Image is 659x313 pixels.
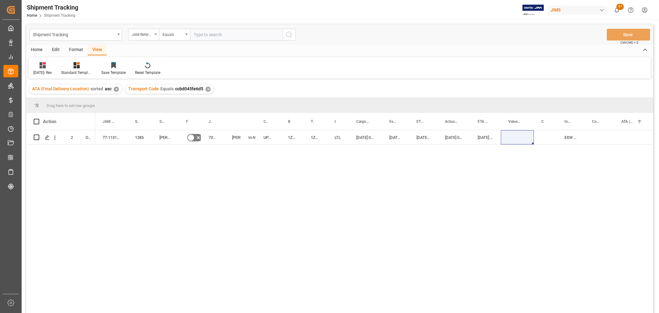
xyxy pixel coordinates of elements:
img: Exertis%20JAM%20-%20Email%20Logo.jpg_1722504956.jpg [522,5,544,15]
div: Shipment Tracking [27,3,78,12]
span: ETA (Final Delivery Location) [478,119,488,124]
button: open menu [29,29,122,41]
span: Estimated Pickup Date (Origin) [389,119,396,124]
button: Save [607,29,650,41]
div: Home [26,45,47,55]
span: Supplier Number [135,119,139,124]
div: ✕ [114,87,119,92]
div: View [88,45,107,55]
span: Carrier/ Forwarder Name [264,119,268,124]
div: [PERSON_NAME] & [PERSON_NAME] [152,130,179,144]
span: Tracking Number [311,119,314,124]
div: ✕ [205,87,211,92]
div: Reset Template [135,70,160,75]
span: asc [105,86,112,91]
span: Value (1) [508,119,521,124]
span: JAM Shipment Number [209,119,212,124]
a: Home [27,13,37,18]
span: ETD - ETS (Origin) [416,119,425,124]
span: Cargo Ready Date (Origin) [356,119,369,124]
div: [DATE] 00:00:00 [382,130,409,144]
span: JAM Reference Number [103,119,115,124]
span: Equals [160,86,174,91]
button: open menu [159,29,190,41]
span: Transport Code [128,86,159,91]
div: Save Template [101,70,126,75]
button: show 47 new notifications [610,3,624,17]
div: Shipment Tracking [33,30,115,38]
span: 47 [616,4,624,10]
div: Standard Templates [61,70,92,75]
div: 1ZR3934X6791335912 [281,130,303,144]
div: 2 [63,130,78,144]
span: Comments for customers ([PERSON_NAME]) [592,119,601,124]
button: open menu [128,29,159,41]
div: Edit [47,45,64,55]
div: [DATE]- Rev [33,70,52,75]
span: Actual Pickup Date (Origin) [445,119,457,124]
div: [PERSON_NAME] [232,131,234,145]
span: Drag here to set row groups [47,103,95,108]
div: Equals [163,30,184,37]
div: 1ZR3934X6791335912 [303,130,327,144]
span: Currency for Value (1) [541,119,544,124]
div: In-transit [248,131,249,145]
span: F&W FLAG [186,119,188,124]
span: sorted [91,86,103,91]
div: O5 [78,130,95,144]
div: 1285 [128,130,152,144]
div: UPS ECONOMY [256,130,281,144]
input: Type to search [190,29,283,41]
div: 77-11319-[GEOGRAPHIC_DATA] [95,130,128,144]
div: [DATE] 00:00:00 [437,130,470,144]
span: Booking Number [288,119,290,124]
span: Container Type [335,119,336,124]
div: Action [43,119,56,124]
span: ccbd045fe6d5 [175,86,203,91]
button: search button [283,29,296,41]
span: Supplier Full Name [159,119,166,124]
div: LTL [327,130,349,144]
span: ATA (Final Delivery Location) [32,86,89,91]
button: JIMS [548,4,610,16]
span: Incoterm [564,119,572,124]
div: Press SPACE to select this row. [26,130,95,145]
div: JIMS [548,6,607,15]
div: 73286 [201,130,225,144]
span: ATA (Final Delivery Location) [621,119,634,124]
div: EXW Cornwall TR109LU, [GEOGRAPHIC_DATA] [557,130,585,144]
div: [DATE] 00:00:00 [409,130,437,144]
div: [DATE] 00:00:00 [349,130,382,144]
button: Help Center [624,3,638,17]
div: [DATE] 00:00:00 [470,130,501,144]
div: Format [64,45,88,55]
div: JAM Reference Number [132,30,153,37]
span: Ctrl/CMD + S [620,40,638,45]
